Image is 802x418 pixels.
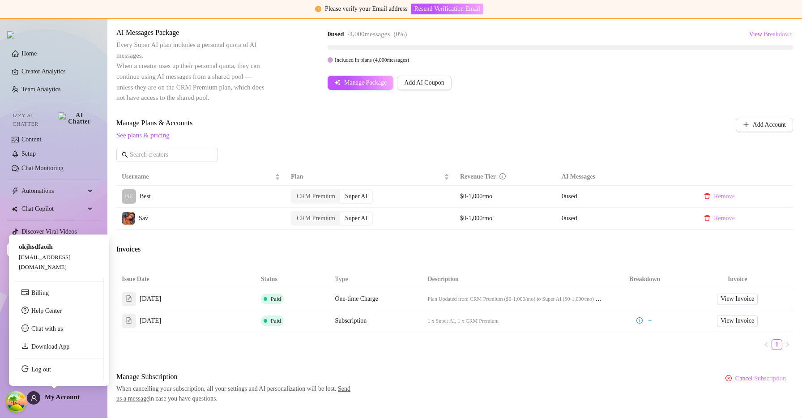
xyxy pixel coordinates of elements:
[31,366,51,373] a: Log out
[292,190,340,203] div: CRM Premium
[718,371,793,386] button: Cancel Subscription
[717,316,758,326] a: View Invoice
[645,316,656,326] button: +
[761,339,772,350] button: left
[782,339,793,350] li: Next Page
[291,172,442,182] span: Plan
[772,339,782,350] li: 1
[348,30,390,38] span: / 4,000 messages
[116,168,286,186] th: Username
[328,76,393,90] button: Manage Package
[325,4,407,14] div: Please verify your Email address
[31,343,69,350] a: Download App
[315,6,321,12] span: exclamation-circle
[271,295,281,302] span: Paid
[455,208,556,230] td: $0-1,000/mo
[21,324,29,332] span: message
[344,79,387,86] span: Manage Package
[130,150,205,160] input: Search creators
[725,375,732,381] span: close-circle
[21,50,37,57] a: Home
[7,393,25,411] button: Open Tanstack query devtools
[286,168,455,186] th: Plan
[21,136,41,143] a: Content
[116,244,267,255] span: Invoices
[21,202,85,216] span: Chat Copilot
[12,188,19,195] span: thunderbolt
[697,211,742,226] button: Remove
[735,375,786,382] span: Cancel Subscription
[753,121,786,128] span: Add Account
[292,212,340,225] div: CRM Premium
[12,206,17,212] img: Chat Copilot
[125,192,133,201] span: BE
[682,271,793,288] th: Invoice
[21,165,64,171] a: Chat Monitoring
[329,271,422,288] th: Type
[140,193,151,200] span: Best
[411,4,483,14] button: Resend Verification Email
[562,192,577,200] span: 0 used
[291,211,373,226] div: segmented control
[335,57,409,63] span: Included in plans ( 4,000 messages)
[31,290,49,296] a: Billing
[126,317,132,324] span: file-text
[122,172,273,182] span: Username
[721,316,754,326] span: View Invoice
[122,152,128,158] span: search
[116,41,264,101] span: Every Super AI plan includes a personal quota of AI messages. When a creator uses up their person...
[116,27,267,38] span: AI Messages Package
[764,342,769,347] span: left
[340,190,372,203] div: Super AI
[30,395,37,401] span: user
[19,243,53,250] span: okjhsdfaoih
[329,310,422,332] td: Subscription
[556,168,691,186] th: AI Messages
[782,339,793,350] button: right
[21,64,93,79] a: Creator Analytics
[562,214,577,222] span: 0 used
[116,384,355,404] span: When cancelling your subscription, all your settings and AI personalization will be lost. in case...
[608,271,682,288] th: Breakdown
[748,27,793,42] button: View Breakdown
[393,30,407,38] span: ( 0 %)
[785,342,790,347] span: right
[21,150,36,157] a: Setup
[427,295,624,302] span: Plan Updated from CRM Premium ($0-1,000/mo) to Super AI ($0-1,000/mo) (@savsvania)
[139,215,148,222] span: Sav
[116,118,675,128] span: Manage Plans & Accounts
[21,86,60,93] a: Team Analytics
[499,173,506,179] span: info-circle
[455,186,556,208] td: $0-1,000/mo
[122,212,135,225] img: Sav
[31,325,63,332] span: Chat with us
[7,31,14,38] img: logo.svg
[271,317,281,324] span: Paid
[21,184,85,198] span: Automations
[414,5,480,13] span: Resend Verification Email
[13,111,55,128] span: Izzy AI Chatter
[328,30,344,38] strong: 0 used
[714,215,735,222] span: Remove
[14,286,103,300] li: Billing
[697,189,742,204] button: Remove
[749,31,793,38] span: View Breakdown
[329,288,422,310] td: One-time Charge
[14,363,103,377] li: Log out
[116,371,355,382] span: Manage Subscription
[140,294,161,304] span: [DATE]
[45,393,80,401] span: My Account
[772,340,782,350] a: 1
[761,339,772,350] li: Previous Page
[743,121,749,128] span: plus
[427,318,499,324] span: 1 x Super AI, 1 x CRM Premium
[19,254,71,270] span: [EMAIL_ADDRESS][DOMAIN_NAME]
[256,271,330,288] th: Status
[116,271,256,288] th: Issue Date
[126,295,132,302] span: file-text
[648,317,652,324] span: +
[736,118,793,132] button: Add Account
[140,316,161,326] span: [DATE]
[721,294,754,304] span: View Invoice
[422,271,607,288] th: Description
